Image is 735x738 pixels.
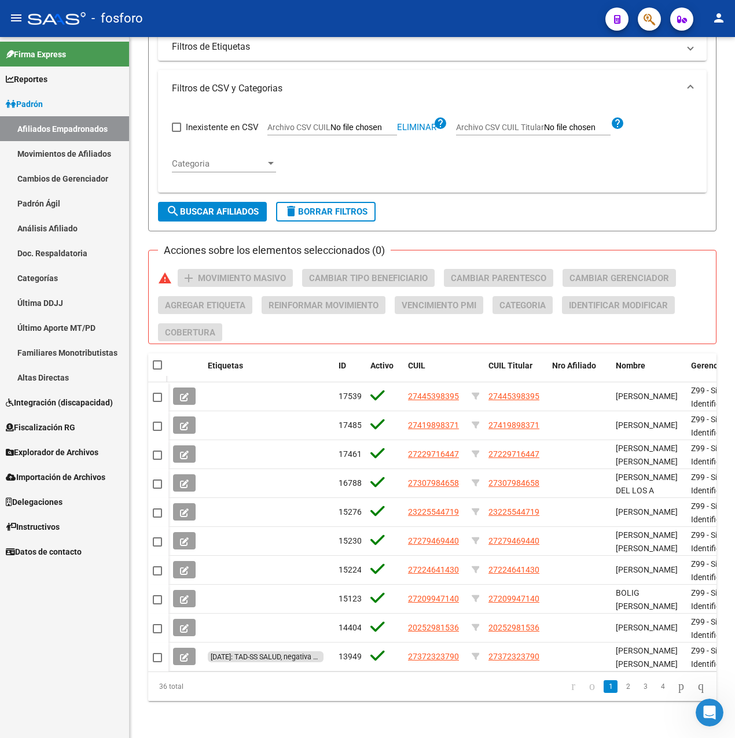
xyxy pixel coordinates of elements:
mat-expansion-panel-header: Filtros de CSV y Categorias [158,70,707,107]
a: go to previous page [584,680,600,693]
span: [PERSON_NAME] [616,392,678,401]
a: 3 [638,680,652,693]
span: Borrar Filtros [284,206,367,217]
span: 27372323790 [408,652,459,661]
h3: Acciones sobre los elementos seleccionados (0) [158,242,391,259]
span: Integración (discapacidad) [6,396,113,409]
span: 14404 [339,623,362,632]
span: 20252981536 [488,623,539,632]
mat-panel-title: Filtros de CSV y Categorias [172,82,679,95]
span: 27372323790 [488,652,539,661]
span: Archivo CSV CUIL Titular [456,123,544,132]
mat-expansion-panel-header: Filtros de Etiquetas [158,33,707,61]
li: page 1 [602,677,619,696]
span: 27224641430 [408,565,459,574]
span: [PERSON_NAME] [PERSON_NAME] [616,530,678,553]
span: Movimiento Masivo [198,273,286,283]
span: Z99 - Sin Identificar [691,473,727,495]
span: 20252981536 [408,623,459,632]
button: Movimiento Masivo [178,269,293,287]
mat-icon: delete [284,204,298,218]
span: [PERSON_NAME] [616,507,678,516]
span: Categoria [499,300,546,311]
mat-panel-title: Filtros de Etiquetas [172,40,679,53]
span: Nro Afiliado [552,361,596,370]
span: Categoria [172,158,266,169]
span: 15276 [339,507,362,516]
mat-icon: person [712,11,726,25]
a: 4 [656,680,670,693]
mat-icon: add [182,271,196,285]
mat-icon: search [166,204,180,218]
span: Instructivos [6,521,60,533]
mat-icon: help [433,116,447,130]
span: [PERSON_NAME] [PERSON_NAME] [616,646,678,669]
datatable-header-cell: Activo [366,353,403,392]
datatable-header-cell: Nombre [611,353,686,392]
span: 27445398395 [488,392,539,401]
span: Z99 - Sin Identificar [691,617,727,640]
mat-icon: warning [158,271,172,285]
span: Z99 - Sin Identificar [691,415,727,437]
span: Buscar Afiliados [166,206,259,217]
span: [PERSON_NAME] DEL LOS A [616,473,678,495]
span: 17539 [339,392,362,401]
span: 27445398395 [408,392,459,401]
button: Cobertura [158,323,222,341]
span: Cambiar Tipo Beneficiario [309,273,428,283]
button: Cambiar Parentesco [444,269,553,287]
span: 27209947140 [408,594,459,603]
span: 23225544719 [408,507,459,516]
span: Archivo CSV CUIL [267,123,330,132]
span: Reinformar Movimiento [269,300,378,311]
span: 15230 [339,536,362,545]
span: Firma Express [6,48,66,61]
button: Borrar Filtros [276,202,376,222]
span: Agregar Etiqueta [165,300,245,311]
span: 23225544719 [488,507,539,516]
span: 17461 [339,449,362,459]
mat-icon: menu [9,11,23,25]
span: Z99 - Sin Identificar [691,559,727,582]
span: 27307984658 [408,478,459,488]
span: Inexistente en CSV [186,120,259,134]
span: Z99 - Sin Identificar [691,501,727,524]
span: 27419898371 [408,420,459,430]
span: Cobertura [165,327,215,338]
div: Filtros de CSV y Categorias [158,107,707,193]
span: Activo [370,361,394,370]
button: Identificar Modificar [562,296,675,314]
span: 27279469440 [408,536,459,545]
span: 27419898371 [488,420,539,430]
span: 27307984658 [488,478,539,488]
button: Categoria [493,296,553,314]
input: Archivo CSV CUIL [330,123,397,133]
a: go to next page [673,680,689,693]
a: 2 [621,680,635,693]
span: Cambiar Parentesco [451,273,546,283]
span: Delegaciones [6,496,63,508]
span: 15224 [339,565,362,574]
span: 13949 [339,652,362,661]
mat-icon: help [611,116,624,130]
span: [PERSON_NAME] [616,623,678,632]
span: 27209947140 [488,594,539,603]
button: Buscar Afiliados [158,202,267,222]
span: Z99 - Sin Identificar [691,588,727,611]
span: 15123 [339,594,362,603]
span: Z99 - Sin Identificar [691,530,727,553]
a: 1 [604,680,618,693]
span: - fosforo [91,6,143,31]
li: page 2 [619,677,637,696]
span: 16788 [339,478,362,488]
span: Importación de Archivos [6,471,105,484]
span: Datos de contacto [6,545,82,558]
li: page 3 [637,677,654,696]
span: BOLIG [PERSON_NAME] [616,588,678,611]
span: Vencimiento PMI [402,300,476,311]
span: 27229716447 [408,449,459,459]
span: [PERSON_NAME] [616,420,678,430]
button: Cambiar Gerenciador [563,269,676,287]
input: Archivo CSV CUIL Titular [544,123,611,133]
datatable-header-cell: Nro Afiliado [547,353,611,392]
